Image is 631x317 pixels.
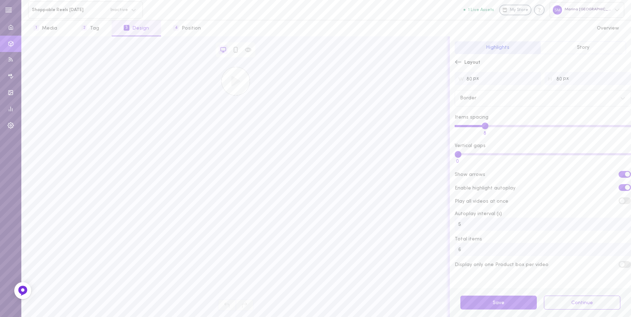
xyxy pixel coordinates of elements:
button: Story [540,41,626,54]
input: Items spacing8 [455,125,631,127]
div: Knowledge center [534,5,545,15]
span: px [563,76,569,81]
span: Inactive [106,7,128,12]
button: 1 Live Assets [464,7,494,12]
span: My Store [510,7,528,14]
span: 1 [33,25,39,31]
div: 0 [456,159,459,164]
span: Total items [455,236,631,243]
span: 2 [81,25,87,31]
span: Redo [236,299,253,311]
button: Highlights [455,41,540,54]
div: Story height [545,72,631,85]
span: Undo [218,299,236,311]
button: Continue [544,296,620,310]
span: 3 [124,25,129,31]
div: 8 [483,131,486,136]
span: Play all videos at once [455,198,508,205]
span: Items spacing [455,115,488,120]
span: 4 [173,25,179,31]
span: Shoppable Reels [DATE] [32,7,106,12]
a: 1 Live Assets [464,7,499,12]
span: Border [460,96,476,101]
div: Marina [GEOGRAPHIC_DATA] [550,2,624,17]
button: 3Design [112,20,161,36]
span: Autoplay interval (s) [455,211,631,218]
span: Enable highlight autoplay [455,185,515,192]
button: 1Media [21,20,69,36]
button: Save [460,296,537,310]
span: Vertical gaps [455,143,486,149]
input: Vertical gaps0 [455,153,631,155]
button: Overview [585,20,631,36]
span: Layout [464,59,480,66]
span: Show arrows [455,171,485,178]
img: Feedback Button [17,285,28,296]
span: Highlights [486,45,509,50]
a: My Store [499,5,531,15]
span: px [473,76,479,81]
button: 4Position [161,20,213,36]
div: Story width [455,72,541,85]
span: Display only one Product box per video [455,261,549,269]
span: Story [577,45,589,50]
button: 2Tag [69,20,111,36]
